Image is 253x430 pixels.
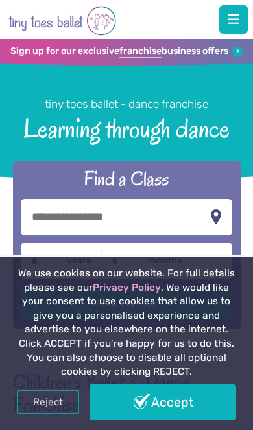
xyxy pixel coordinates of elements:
img: tiny toes ballet [8,3,116,39]
a: Sign up for our exclusivefranchisebusiness offers [10,46,243,58]
span: Learning through dance [14,113,239,144]
a: Accept [90,384,236,420]
a: Reject [17,390,79,414]
p: We use cookies on our website. For full details please see our . We would like your consent to us... [17,267,236,379]
strong: franchise [119,46,162,58]
small: tiny toes ballet - dance franchise [45,98,208,111]
a: Privacy Policy [93,282,161,293]
h2: Find a Class [21,166,232,192]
